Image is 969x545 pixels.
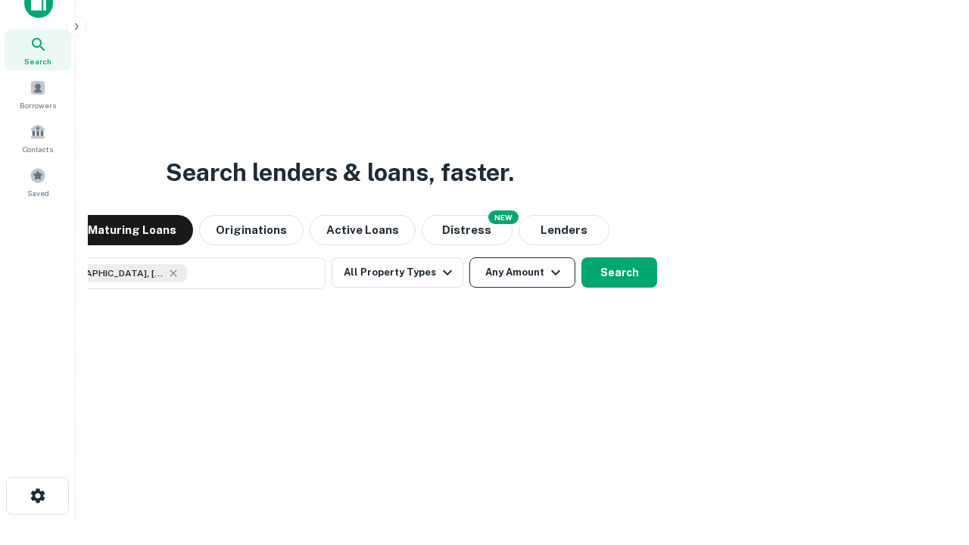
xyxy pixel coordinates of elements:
button: Active Loans [310,215,416,245]
span: Search [24,55,51,67]
iframe: Chat Widget [893,424,969,497]
button: Originations [199,215,304,245]
span: Borrowers [20,99,56,111]
div: NEW [488,210,519,224]
button: Any Amount [469,257,575,288]
a: Search [5,30,71,70]
h3: Search lenders & loans, faster. [166,154,514,191]
button: [GEOGRAPHIC_DATA], [GEOGRAPHIC_DATA], [GEOGRAPHIC_DATA] [23,257,326,289]
a: Borrowers [5,73,71,114]
a: Contacts [5,117,71,158]
span: [GEOGRAPHIC_DATA], [GEOGRAPHIC_DATA], [GEOGRAPHIC_DATA] [51,266,164,280]
a: Saved [5,161,71,202]
span: Contacts [23,143,53,155]
button: All Property Types [332,257,463,288]
button: Lenders [519,215,609,245]
button: Search distressed loans with lien and other non-mortgage details. [422,215,513,245]
span: Saved [27,187,49,199]
button: Search [581,257,657,288]
button: Maturing Loans [71,215,193,245]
